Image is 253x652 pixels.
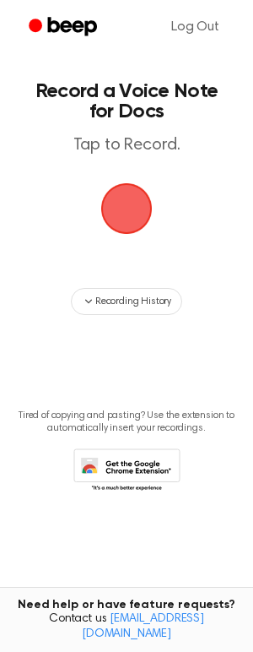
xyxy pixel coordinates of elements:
button: Recording History [71,288,182,315]
span: Recording History [95,294,171,309]
h1: Record a Voice Note for Docs [30,81,223,122]
a: Beep [17,11,112,44]
span: Contact us [10,612,243,642]
p: Tired of copying and pasting? Use the extension to automatically insert your recordings. [13,410,240,435]
img: Beep Logo [101,183,152,234]
a: Log Out [154,7,236,47]
a: [EMAIL_ADDRESS][DOMAIN_NAME] [82,613,204,640]
p: Tap to Record. [30,135,223,156]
